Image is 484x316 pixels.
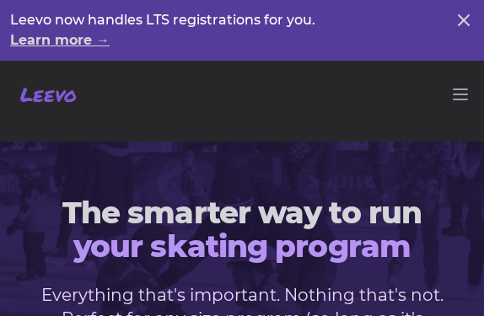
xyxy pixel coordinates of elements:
[13,195,471,229] span: The smarter way to run
[13,229,471,263] span: your skating program
[10,30,420,51] a: Learn more
[96,32,110,48] span: →
[10,12,315,28] span: Leevo now handles LTS registrations for you.
[13,81,77,108] a: Leevo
